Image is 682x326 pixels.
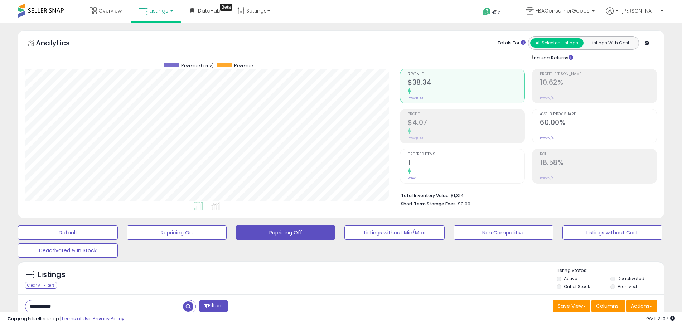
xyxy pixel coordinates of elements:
h2: 1 [408,159,524,168]
span: 2025-10-6 21:07 GMT [646,315,675,322]
div: Clear All Filters [25,282,57,289]
span: Profit [408,112,524,116]
span: Help [491,9,501,15]
button: All Selected Listings [530,38,584,48]
div: Include Returns [523,53,582,62]
span: Hi [PERSON_NAME] [615,7,658,14]
a: Terms of Use [61,315,92,322]
li: $1,314 [401,191,652,199]
h2: $4.07 [408,118,524,128]
button: Default [18,225,118,240]
h5: Analytics [36,38,84,50]
span: Revenue (prev) [181,63,214,69]
button: Repricing Off [236,225,335,240]
button: Filters [199,300,227,312]
span: Profit [PERSON_NAME] [540,72,657,76]
div: Tooltip anchor [220,4,232,11]
label: Archived [618,283,637,289]
span: FBAConsumerGoods [536,7,590,14]
div: Totals For [498,40,526,47]
h5: Listings [38,270,66,280]
strong: Copyright [7,315,33,322]
h2: 60.00% [540,118,657,128]
a: Hi [PERSON_NAME] [606,7,663,23]
h2: 18.58% [540,159,657,168]
small: Prev: $0.00 [408,96,425,100]
button: Listings without Cost [562,225,662,240]
i: Get Help [482,7,491,16]
span: DataHub [198,7,221,14]
b: Short Term Storage Fees: [401,201,457,207]
b: Total Inventory Value: [401,193,450,199]
small: Prev: N/A [540,96,554,100]
span: ROI [540,152,657,156]
small: Prev: N/A [540,176,554,180]
button: Non Competitive [454,225,553,240]
span: $0.00 [458,200,470,207]
span: Ordered Items [408,152,524,156]
label: Deactivated [618,276,644,282]
a: Help [477,2,515,23]
button: Actions [626,300,657,312]
button: Columns [591,300,625,312]
span: Columns [596,302,619,310]
span: Listings [150,7,168,14]
small: Prev: $0.00 [408,136,425,140]
h2: 10.62% [540,78,657,88]
div: seller snap | | [7,316,124,322]
span: Revenue [234,63,253,69]
label: Out of Stock [564,283,590,289]
a: Privacy Policy [93,315,124,322]
button: Listings without Min/Max [344,225,444,240]
small: Prev: N/A [540,136,554,140]
span: Overview [98,7,122,14]
button: Deactivated & In Stock [18,243,118,258]
p: Listing States: [557,267,664,274]
button: Repricing On [127,225,227,240]
button: Save View [553,300,590,312]
span: Avg. Buybox Share [540,112,657,116]
small: Prev: 0 [408,176,418,180]
button: Listings With Cost [583,38,637,48]
h2: $38.34 [408,78,524,88]
label: Active [564,276,577,282]
span: Revenue [408,72,524,76]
